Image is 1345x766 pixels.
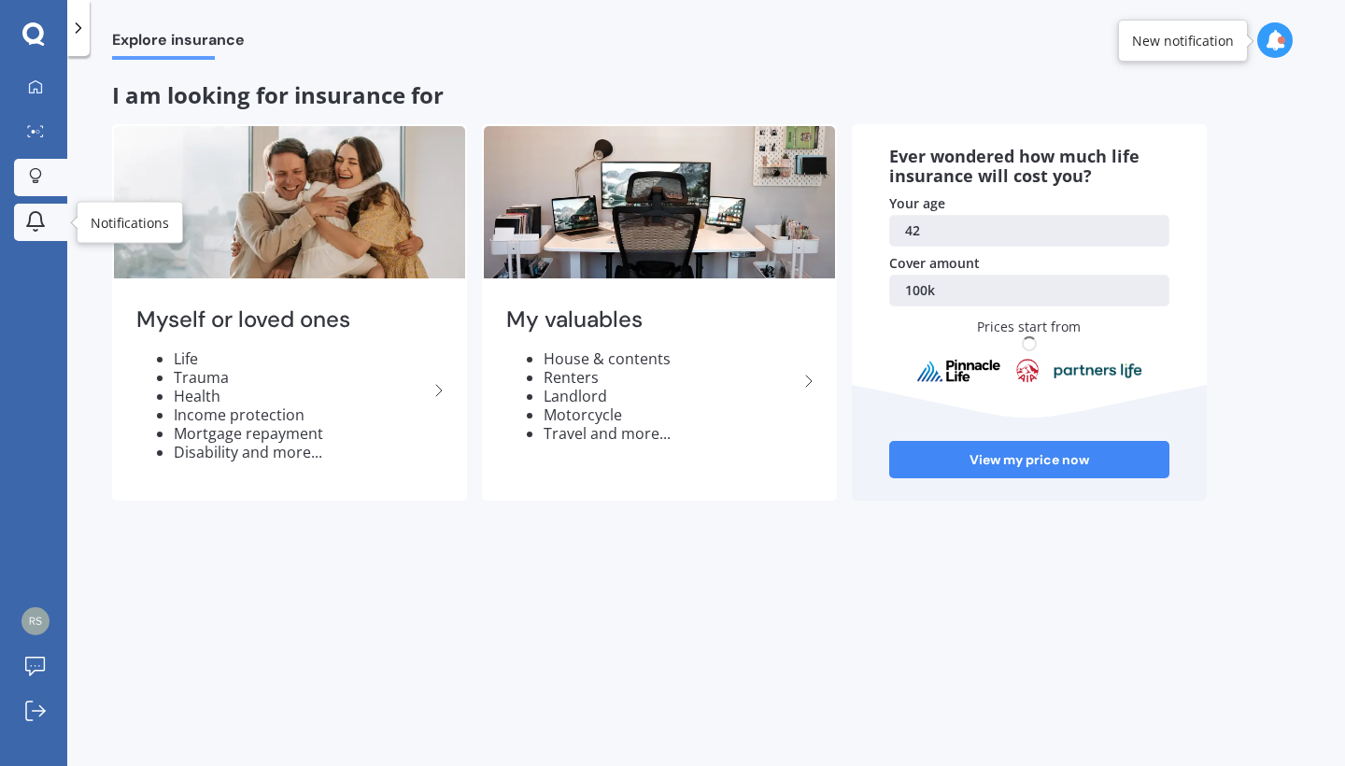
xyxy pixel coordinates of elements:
div: Notifications [91,213,169,232]
li: Trauma [174,368,428,387]
img: 762763065c4ab9da4c0cb06de75f1fa4 [21,607,50,635]
li: Income protection [174,405,428,424]
div: Cover amount [889,254,1169,273]
a: 42 [889,215,1169,247]
h2: My valuables [506,305,798,334]
div: Your age [889,194,1169,213]
h2: Myself or loved ones [136,305,428,334]
li: Landlord [544,387,798,405]
li: Health [174,387,428,405]
li: Disability and more... [174,443,428,461]
div: Ever wondered how much life insurance will cost you? [889,147,1169,187]
li: Renters [544,368,798,387]
div: New notification [1132,32,1234,50]
li: Life [174,349,428,368]
li: House & contents [544,349,798,368]
a: View my price now [889,441,1169,478]
li: Travel and more... [544,424,798,443]
img: pinnacle [916,359,1002,383]
span: Explore insurance [112,31,245,56]
img: My valuables [484,126,835,278]
img: partnersLife [1054,362,1143,379]
li: Mortgage repayment [174,424,428,443]
a: 100k [889,275,1169,306]
div: Prices start from [909,318,1151,368]
img: Myself or loved ones [114,126,465,278]
span: I am looking for insurance for [112,79,444,110]
li: Motorcycle [544,405,798,424]
img: aia [1016,359,1039,383]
